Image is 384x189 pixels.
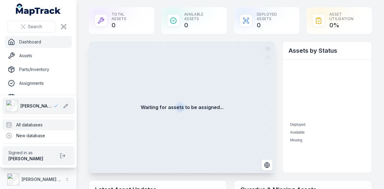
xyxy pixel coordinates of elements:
[2,130,74,141] div: New database
[8,156,43,161] strong: [PERSON_NAME]
[2,120,74,130] div: All databases
[8,150,55,156] span: Signed in as
[20,103,53,109] span: [PERSON_NAME] Asset Maintenance
[22,177,99,182] strong: [PERSON_NAME] Asset Maintenance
